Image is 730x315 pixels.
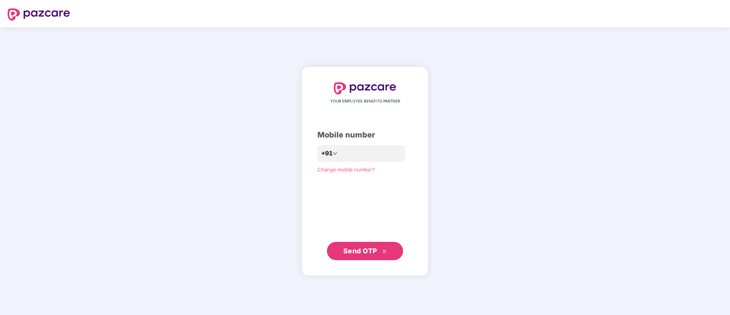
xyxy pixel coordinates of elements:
[317,129,413,141] div: Mobile number
[343,247,377,255] span: Send OTP
[382,249,387,254] span: double-right
[334,82,396,94] img: logo
[321,149,333,158] span: +91
[327,242,403,260] button: Send OTPdouble-right
[330,98,400,104] span: YOUR EMPLOYEE BENEFITS PARTNER
[317,166,375,173] a: Change mobile number?
[8,8,70,21] img: logo
[333,151,337,156] span: down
